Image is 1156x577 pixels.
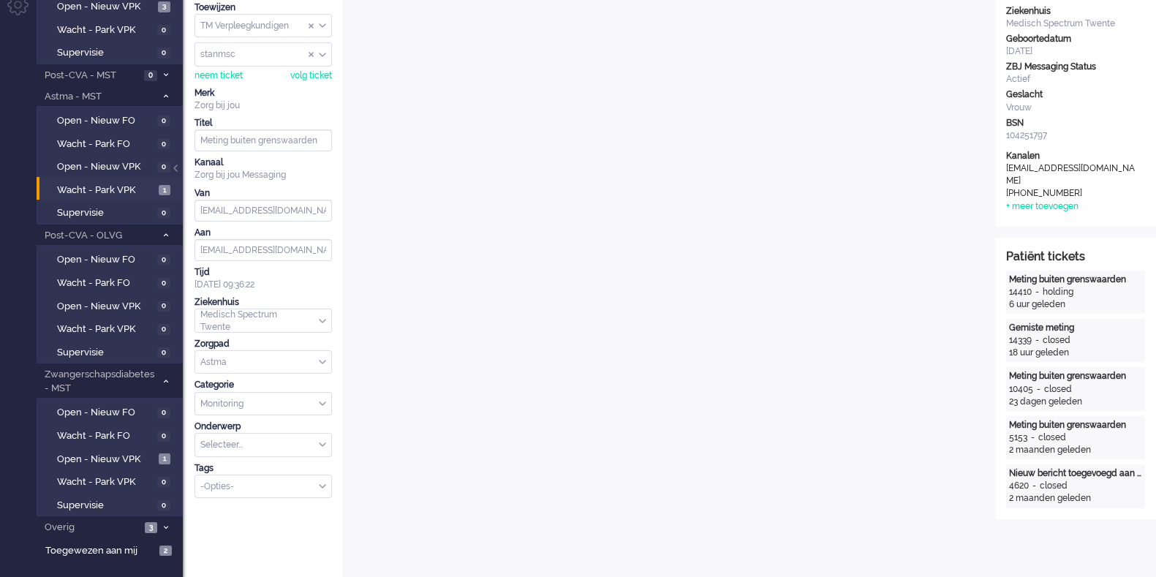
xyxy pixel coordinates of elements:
a: Wacht - Park FO 0 [42,135,181,151]
a: Open - Nieuw FO 0 [42,112,181,128]
div: Ziekenhuis [1006,5,1145,18]
div: holding [1043,286,1073,298]
div: Zorgpad [194,338,332,350]
div: - [1027,431,1038,444]
div: - [1032,286,1043,298]
span: 0 [157,208,170,219]
body: Rich Text Area. Press ALT-0 for help. [6,6,625,31]
span: 0 [157,301,170,312]
div: 104251797 [1006,129,1145,142]
div: neem ticket [194,69,243,82]
div: 14410 [1009,286,1032,298]
span: Wacht - Park FO [57,137,154,151]
span: Astma - MST [42,90,156,104]
div: Meting buiten grenswaarden [1009,370,1142,382]
div: closed [1040,480,1068,492]
a: Open - Nieuw VPK 1 [42,450,181,467]
div: Onderwerp [194,421,332,433]
span: Supervisie [57,346,154,360]
span: Post-CVA - OLVG [42,229,156,243]
div: Titel [194,117,332,129]
div: Toewijzen [194,1,332,14]
div: Categorie [194,379,332,391]
div: 6 uur geleden [1009,298,1142,311]
a: Supervisie 0 [42,497,181,513]
div: Nieuw bericht toegevoegd aan gesprek [1009,467,1142,480]
a: Supervisie 0 [42,344,181,360]
span: Open - Nieuw FO [57,406,154,420]
span: Wacht - Park FO [57,429,154,443]
div: Meting buiten grenswaarden [1009,274,1142,286]
a: Open - Nieuw VPK 0 [42,158,181,174]
span: 0 [157,48,170,59]
span: Open - Nieuw VPK [57,160,154,174]
a: Wacht - Park VPK 1 [42,181,181,197]
span: 1 [159,185,170,196]
span: Post-CVA - MST [42,69,140,83]
span: 0 [157,139,170,150]
span: 1 [159,453,170,464]
div: Tags [194,462,332,475]
div: 2 maanden geleden [1009,444,1142,456]
a: Wacht - Park VPK 0 [42,21,181,37]
span: Wacht - Park VPK [57,475,154,489]
span: Wacht - Park FO [57,276,154,290]
span: 0 [157,407,170,418]
div: [EMAIL_ADDRESS][DOMAIN_NAME] [1006,162,1138,187]
div: Assign Group [194,14,332,38]
div: [PHONE_NUMBER] [1006,187,1138,200]
div: Patiënt tickets [1006,249,1145,265]
div: Select Tags [194,475,332,499]
span: Wacht - Park VPK [57,23,154,37]
span: 3 [145,522,157,533]
div: Vrouw [1006,102,1145,114]
a: Wacht - Park FO 0 [42,274,181,290]
div: Kanaal [194,156,332,169]
div: + meer toevoegen [1006,200,1078,213]
div: Merk [194,87,332,99]
div: volg ticket [290,69,332,82]
span: 0 [157,347,170,358]
span: Wacht - Park VPK [57,184,155,197]
div: Zorg bij jou Messaging [194,169,332,181]
span: Toegewezen aan mij [45,544,155,558]
div: closed [1038,431,1066,444]
div: Tijd [194,266,332,279]
a: Wacht - Park FO 0 [42,427,181,443]
div: 23 dagen geleden [1009,396,1142,408]
a: Open - Nieuw FO 0 [42,251,181,267]
span: 0 [157,25,170,36]
div: Assign User [194,42,332,67]
span: 0 [157,477,170,488]
span: 0 [157,324,170,335]
a: Wacht - Park VPK 0 [42,320,181,336]
span: 0 [157,431,170,442]
span: Supervisie [57,499,154,513]
span: Zwangerschapsdiabetes - MST [42,368,156,395]
div: Medisch Spectrum Twente [1006,18,1145,30]
span: Overig [42,521,140,535]
div: Kanalen [1006,150,1145,162]
span: Supervisie [57,46,154,60]
span: Open - Nieuw VPK [57,300,154,314]
span: 0 [157,162,170,173]
span: Open - Nieuw FO [57,114,154,128]
span: Wacht - Park VPK [57,323,154,336]
div: Zorg bij jou [194,99,332,112]
div: ZBJ Messaging Status [1006,61,1145,73]
div: - [1029,480,1040,492]
div: Ziekenhuis [194,296,332,309]
div: Gemiste meting [1009,322,1142,334]
div: - [1032,334,1043,347]
div: Van [194,187,332,200]
div: BSN [1006,117,1145,129]
div: - [1033,383,1044,396]
div: 18 uur geleden [1009,347,1142,359]
span: 0 [157,500,170,511]
span: 0 [144,70,157,81]
div: Geboortedatum [1006,33,1145,45]
span: Supervisie [57,206,154,220]
a: Open - Nieuw FO 0 [42,404,181,420]
a: Wacht - Park VPK 0 [42,473,181,489]
div: Actief [1006,73,1145,86]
